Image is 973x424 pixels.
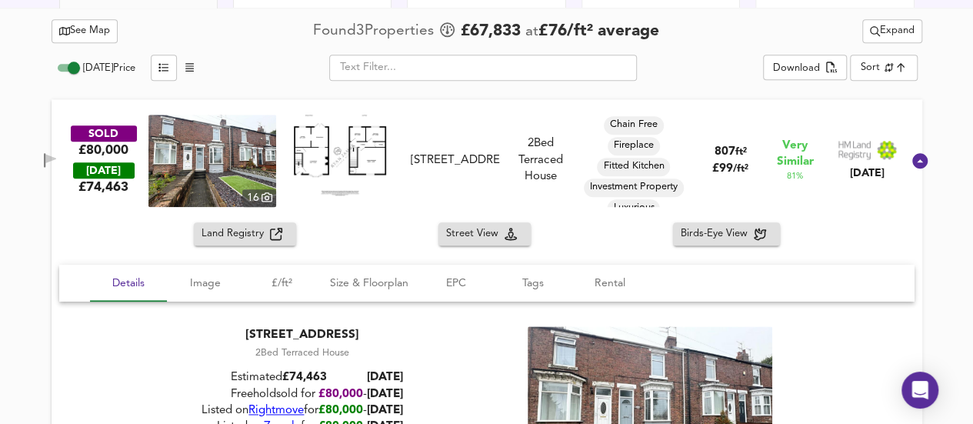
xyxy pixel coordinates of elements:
[714,146,735,158] span: 807
[202,402,403,419] div: Listed on for -
[367,389,403,400] span: [DATE]
[525,25,538,39] span: at
[404,152,505,169] div: 43 Greenfields Road, DL14 9TE
[313,21,438,42] div: Found 3 Propert ies
[911,152,929,170] svg: Show Details
[787,170,803,182] span: 81 %
[604,118,664,132] span: Chain Free
[504,274,562,293] span: Tags
[862,19,922,43] button: Expand
[242,189,276,206] div: 16
[194,222,296,246] button: Land Registry
[73,162,135,179] div: [DATE]
[607,199,660,218] div: Luxurious
[763,55,847,81] div: split button
[438,222,531,246] button: Street View
[367,372,403,383] b: [DATE]
[202,326,403,343] div: [STREET_ADDRESS]
[330,274,408,293] span: Size & Floorplan
[681,225,754,243] span: Birds-Eye View
[870,22,915,40] span: Expand
[608,137,660,155] div: Fireplace
[712,163,748,175] span: £ 99
[253,274,312,293] span: £/ft²
[410,152,499,169] div: [STREET_ADDRESS]
[59,22,111,40] span: See Map
[862,19,922,43] div: split button
[777,138,814,170] span: Very Similar
[329,55,637,81] input: Text Filter...
[838,140,898,160] img: Land Registry
[52,99,922,222] div: SOLD£80,000 [DATE]£74,463property thumbnail 16 Floorplan[STREET_ADDRESS]2Bed Terraced HouseChain ...
[838,165,898,181] div: [DATE]
[597,159,670,173] span: Fitted Kitchen
[367,405,403,416] span: [DATE]
[901,372,938,409] div: Open Intercom Messenger
[584,180,684,194] span: Investment Property
[735,147,746,157] span: ft²
[83,63,135,73] span: [DATE] Price
[538,23,658,39] span: £ 76 / ft² average
[427,274,485,293] span: EPC
[733,164,748,174] span: / ft²
[861,60,880,75] div: Sort
[202,346,403,360] div: 2 Bed Terraced House
[202,386,403,402] div: Freehold sold for -
[506,135,575,185] div: 2 Bed Terraced House
[584,179,684,197] div: Investment Property
[202,369,403,386] div: Estimated
[763,55,847,81] button: Download
[248,405,304,416] a: Rightmove
[52,19,118,43] button: See Map
[581,274,639,293] span: Rental
[318,405,363,416] span: £ 80,000
[176,274,235,293] span: Image
[202,225,270,243] span: Land Registry
[318,389,363,400] span: £ 80,000
[148,115,276,207] img: property thumbnail
[604,116,664,135] div: Chain Free
[446,225,505,243] span: Street View
[78,142,128,159] div: £80,000
[71,125,137,142] div: SOLD
[773,60,820,78] div: Download
[99,274,158,293] span: Details
[673,222,780,246] button: Birds-Eye View
[78,179,128,195] span: £ 74,463
[608,139,660,152] span: Fireplace
[148,115,276,207] a: property thumbnail 16
[597,158,670,176] div: Fitted Kitchen
[850,55,917,81] div: Sort
[461,20,521,43] span: £ 67,833
[294,115,386,196] img: Floorplan
[607,201,660,215] span: Luxurious
[282,372,327,383] span: £ 74,463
